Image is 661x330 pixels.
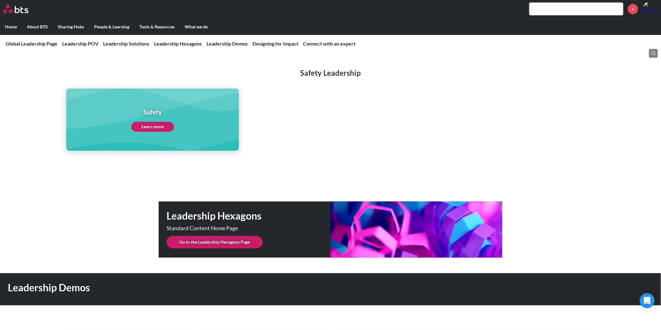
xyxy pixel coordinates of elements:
[131,108,174,117] h1: Safety
[206,41,248,46] a: Leadership Demos
[643,2,658,17] img: Francis Prior
[640,293,655,308] div: Open Intercom Messenger
[180,19,213,35] label: What we do
[131,122,174,132] a: Learn more
[62,41,98,46] a: Leadership POV
[89,19,134,35] label: People & Learning
[643,2,658,17] a: Profile
[134,19,180,35] label: Tools & Resources
[22,19,53,35] label: About BTS
[166,236,263,249] a: Go to the Leadership Hexagons Page
[628,4,638,14] a: +
[103,41,149,46] a: Leadership Solutions
[8,281,460,295] h1: Leadership Demos
[3,5,28,13] img: BTS Logo
[3,5,40,13] a: Go home
[166,226,298,231] p: Standard Content Home Page
[166,209,330,223] h1: Leadership Hexagons
[53,19,89,35] label: Sharing Hubs
[6,41,57,46] a: Global Leadership Page
[154,41,202,46] a: Leadership Hexagons
[252,41,298,46] a: Designing for Impact
[303,41,355,46] a: Connect with an expert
